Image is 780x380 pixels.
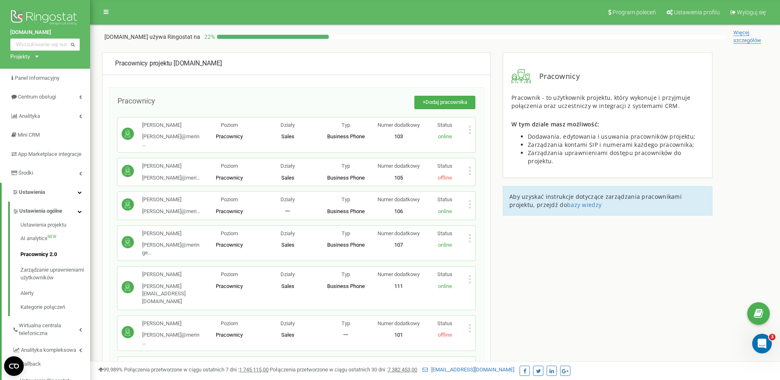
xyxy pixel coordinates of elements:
[437,230,452,236] span: Status
[378,230,420,236] span: Numer dodatkowy
[378,122,420,128] span: Numer dodatkowy
[341,163,350,169] span: Typ
[142,242,199,256] span: [PERSON_NAME]@meringe...
[567,201,601,209] a: bazy wiedzy
[12,316,90,340] a: Wirtualna centrala telefoniczna
[280,196,295,202] span: Działy
[280,271,295,277] span: Działy
[438,133,452,139] span: online
[10,29,80,36] a: [DOMAIN_NAME]
[142,283,185,304] span: [PERSON_NAME][EMAIL_ADDRESS][DOMAIN_NAME]
[20,301,90,311] a: Kategorie połączeń
[18,170,33,176] span: Środki
[20,286,90,301] a: Alerty
[280,122,295,128] span: Działy
[285,208,290,214] span: 一
[378,196,420,202] span: Numer dodatkowy
[20,247,90,263] a: Pracownicy 2.0
[20,231,90,247] a: AI analyticsNEW
[221,163,238,169] span: Poziom
[221,320,238,326] span: Poziom
[280,320,295,326] span: Działy
[149,34,200,40] span: używa Ringostat na
[19,207,62,215] span: Ustawienia ogólne
[98,367,123,373] span: 99,989%
[327,208,365,214] span: Business Phone
[280,230,295,236] span: Działy
[423,367,514,373] a: [EMAIL_ADDRESS][DOMAIN_NAME]
[674,9,720,16] span: Ustawienia profilu
[375,283,422,290] p: 111
[19,322,79,337] span: Wirtualna centrala telefoniczna
[341,271,350,277] span: Typ
[216,283,243,289] span: Pracownicy
[531,71,580,82] span: Pracownicy
[437,320,452,326] span: Status
[752,334,772,353] iframe: Intercom live chat
[239,367,269,373] u: 1 745 115,00
[142,175,200,181] span: [PERSON_NAME]@meri...
[437,196,452,202] span: Status
[12,341,90,358] a: Analityka kompleksowa
[375,174,422,182] p: 105
[20,262,90,286] a: Zarządzanie uprawnieniami użytkowników
[216,332,243,338] span: Pracownicy
[511,120,599,128] span: W tym dziale masz możliwość:
[281,175,294,181] span: Sales
[327,175,365,181] span: Business Phone
[378,271,420,277] span: Numer dodatkowy
[613,9,656,16] span: Program poleceń
[142,208,200,214] span: [PERSON_NAME]@meri...
[216,242,243,248] span: Pracownicy
[216,133,243,139] span: Pracownicy
[378,320,420,326] span: Numer dodatkowy
[375,133,422,141] p: 103
[327,242,365,248] span: Business Phone
[4,356,24,376] button: Open CMP widget
[115,59,478,68] div: [DOMAIN_NAME]
[341,320,350,326] span: Typ
[221,122,238,128] span: Poziom
[769,334,775,340] span: 3
[10,8,80,29] img: Ringostat logo
[511,94,691,110] span: Pracownik - to użytkownik projektu, który wykonuje i przyjmuje połączenia oraz uczestniczy w inte...
[437,122,452,128] span: Status
[142,121,200,129] p: [PERSON_NAME]
[341,196,350,202] span: Typ
[19,189,45,195] span: Ustawienia
[509,193,682,209] span: Aby uzyskać instrukcje dotyczące zarządzania pracownikami projektu, przejdź do
[341,230,350,236] span: Typ
[375,241,422,249] p: 107
[375,208,422,216] p: 106
[12,357,90,371] a: Callback
[200,33,217,41] p: 22 %
[21,360,41,368] span: Callback
[104,33,200,41] p: [DOMAIN_NAME]
[216,175,243,181] span: Pracownicy
[2,183,90,202] a: Ustawienia
[438,283,452,289] span: online
[18,94,56,100] span: Centrum obsługi
[378,163,420,169] span: Numer dodatkowy
[10,38,80,51] input: Wyszukiwanie wg numeru
[10,53,30,61] div: Projekty
[221,230,238,236] span: Poziom
[438,175,452,181] span: offline
[327,283,365,289] span: Business Phone
[142,162,200,170] p: [PERSON_NAME]
[281,283,294,289] span: Sales
[281,332,294,338] span: Sales
[375,331,422,339] p: 101
[142,332,199,346] span: [PERSON_NAME]@merin...
[216,208,243,214] span: Pracownicy
[270,367,417,373] span: Połączenia przetworzone w ciągu ostatnich 30 dni :
[388,367,417,373] u: 7 382 453,00
[115,59,172,67] span: Pracownicy projektu
[142,196,200,204] p: [PERSON_NAME]
[142,320,200,328] p: [PERSON_NAME]
[280,163,295,169] span: Działy
[15,75,59,81] span: Panel Informacyjny
[18,151,81,157] span: App Marketplace integracje
[142,133,199,147] span: [PERSON_NAME]@merin...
